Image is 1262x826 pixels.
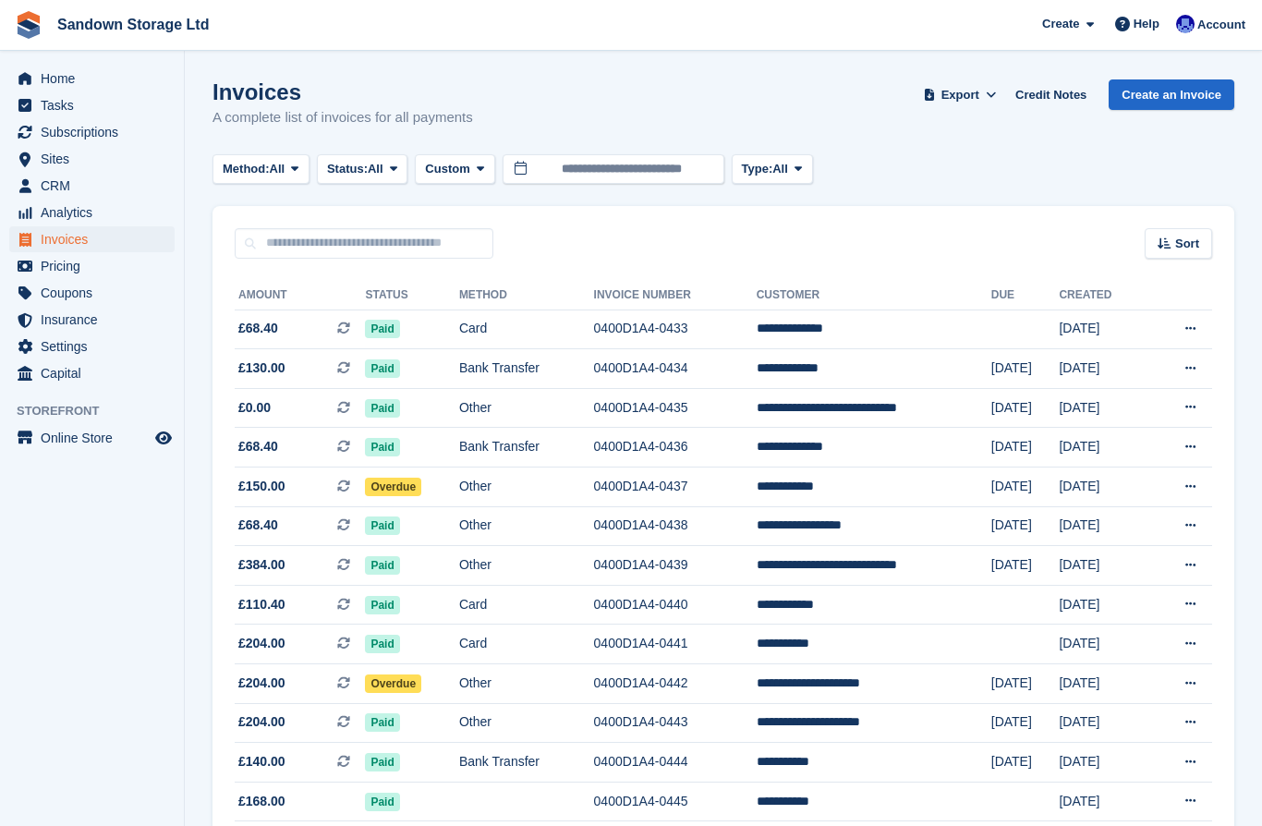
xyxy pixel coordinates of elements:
[9,307,175,333] a: menu
[594,703,757,743] td: 0400D1A4-0443
[594,546,757,586] td: 0400D1A4-0439
[991,506,1060,546] td: [DATE]
[594,428,757,468] td: 0400D1A4-0436
[212,154,309,185] button: Method: All
[1059,782,1147,821] td: [DATE]
[212,107,473,128] p: A complete list of invoices for all payments
[459,349,594,389] td: Bank Transfer
[732,154,813,185] button: Type: All
[594,506,757,546] td: 0400D1A4-0438
[594,625,757,664] td: 0400D1A4-0441
[1059,468,1147,507] td: [DATE]
[368,160,383,178] span: All
[1059,546,1147,586] td: [DATE]
[991,468,1060,507] td: [DATE]
[212,79,473,104] h1: Invoices
[594,388,757,428] td: 0400D1A4-0435
[238,555,285,575] span: £384.00
[238,712,285,732] span: £204.00
[1059,281,1147,310] th: Created
[991,349,1060,389] td: [DATE]
[459,310,594,349] td: Card
[9,119,175,145] a: menu
[235,281,365,310] th: Amount
[991,664,1060,704] td: [DATE]
[15,11,42,39] img: stora-icon-8386f47178a22dfd0bd8f6a31ec36ba5ce8667c1dd55bd0f319d3a0aa187defe.svg
[238,752,285,771] span: £140.00
[1176,15,1195,33] img: Jeremy Hannan
[41,226,152,252] span: Invoices
[1059,664,1147,704] td: [DATE]
[594,281,757,310] th: Invoice Number
[991,428,1060,468] td: [DATE]
[327,160,368,178] span: Status:
[594,585,757,625] td: 0400D1A4-0440
[238,437,278,456] span: £68.40
[459,468,594,507] td: Other
[41,119,152,145] span: Subscriptions
[238,516,278,535] span: £68.40
[50,9,216,40] a: Sandown Storage Ltd
[365,359,399,378] span: Paid
[365,596,399,614] span: Paid
[1059,625,1147,664] td: [DATE]
[991,743,1060,783] td: [DATE]
[1059,388,1147,428] td: [DATE]
[991,388,1060,428] td: [DATE]
[919,79,1001,110] button: Export
[317,154,407,185] button: Status: All
[41,92,152,118] span: Tasks
[41,200,152,225] span: Analytics
[1134,15,1159,33] span: Help
[365,438,399,456] span: Paid
[365,516,399,535] span: Paid
[238,634,285,653] span: £204.00
[238,674,285,693] span: £204.00
[594,664,757,704] td: 0400D1A4-0442
[1197,16,1245,34] span: Account
[1059,506,1147,546] td: [DATE]
[41,66,152,91] span: Home
[1059,310,1147,349] td: [DATE]
[365,478,421,496] span: Overdue
[41,425,152,451] span: Online Store
[425,160,469,178] span: Custom
[1175,235,1199,253] span: Sort
[594,349,757,389] td: 0400D1A4-0434
[991,703,1060,743] td: [DATE]
[459,625,594,664] td: Card
[9,92,175,118] a: menu
[1059,428,1147,468] td: [DATE]
[365,556,399,575] span: Paid
[41,307,152,333] span: Insurance
[238,595,285,614] span: £110.40
[365,753,399,771] span: Paid
[757,281,991,310] th: Customer
[9,280,175,306] a: menu
[9,200,175,225] a: menu
[223,160,270,178] span: Method:
[9,173,175,199] a: menu
[1059,585,1147,625] td: [DATE]
[459,664,594,704] td: Other
[459,703,594,743] td: Other
[1059,743,1147,783] td: [DATE]
[772,160,788,178] span: All
[459,428,594,468] td: Bank Transfer
[1059,349,1147,389] td: [DATE]
[991,281,1060,310] th: Due
[152,427,175,449] a: Preview store
[238,792,285,811] span: £168.00
[365,713,399,732] span: Paid
[41,280,152,306] span: Coupons
[365,793,399,811] span: Paid
[594,310,757,349] td: 0400D1A4-0433
[9,253,175,279] a: menu
[415,154,494,185] button: Custom
[459,743,594,783] td: Bank Transfer
[594,743,757,783] td: 0400D1A4-0444
[9,146,175,172] a: menu
[1042,15,1079,33] span: Create
[9,66,175,91] a: menu
[238,358,285,378] span: £130.00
